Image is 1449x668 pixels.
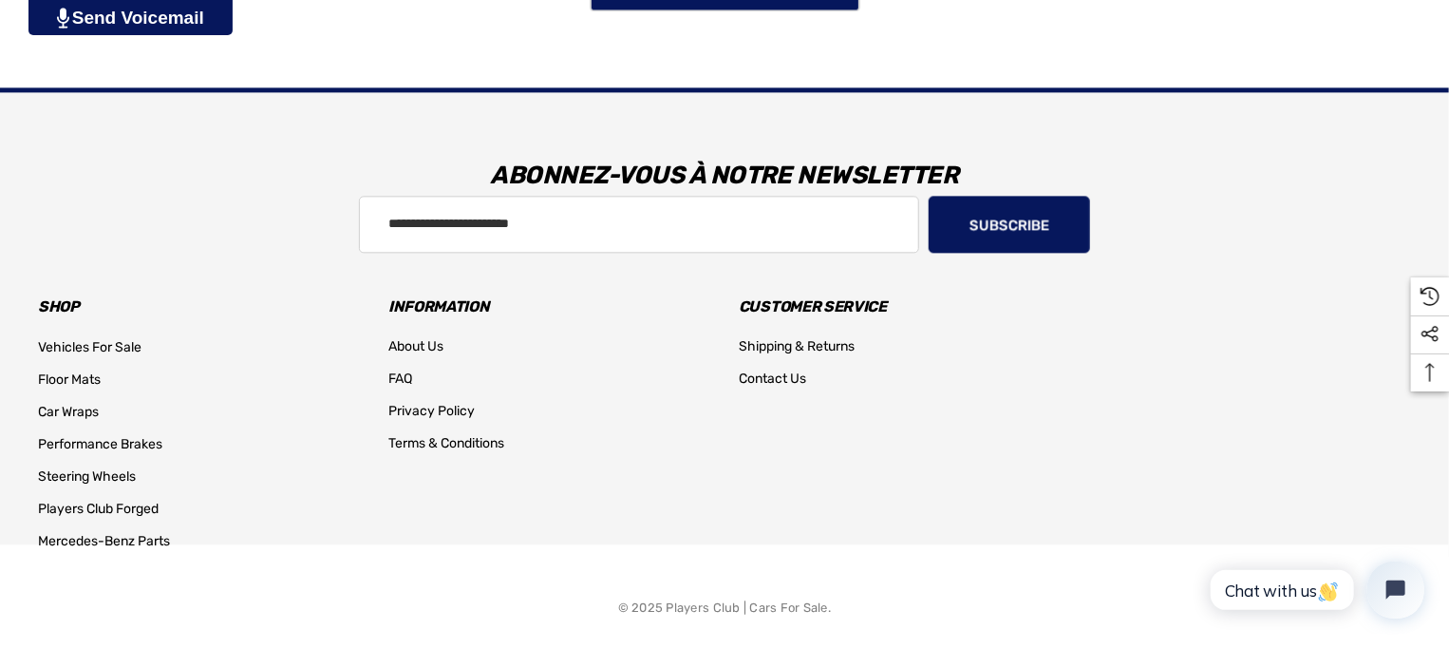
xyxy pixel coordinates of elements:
[38,364,101,396] a: Floor Mats
[1421,287,1440,306] svg: Recently Viewed
[388,428,504,460] a: Terms & Conditions
[739,331,855,363] a: Shipping & Returns
[38,525,170,558] a: Mercedes-Benz Parts
[739,294,1061,320] h3: Customer Service
[38,436,162,452] span: Performance Brakes
[618,596,831,620] p: © 2025 Players Club | Cars For Sale.
[1190,545,1440,635] iframe: Tidio Chat
[38,461,136,493] a: Steering Wheels
[739,338,855,354] span: Shipping & Returns
[388,395,475,428] a: Privacy Policy
[388,338,443,354] span: About Us
[929,196,1090,253] button: Subscribe
[38,501,159,517] span: Players Club Forged
[739,371,806,387] span: Contact Us
[388,331,443,363] a: About Us
[38,404,99,420] span: Car Wraps
[38,533,170,549] span: Mercedes-Benz Parts
[38,294,360,320] h3: Shop
[38,332,141,364] a: Vehicles For Sale
[388,435,504,451] span: Terms & Conditions
[38,396,99,429] a: Car Wraps
[38,429,162,461] a: Performance Brakes
[388,371,412,387] span: FAQ
[1421,325,1440,344] svg: Social Media
[388,294,710,320] h3: Information
[57,8,69,29] img: PjwhLS0gR2VuZXJhdG9yOiBHcmF2aXQuaW8gLS0+PHN2ZyB4bWxucz0iaHR0cDovL3d3dy53My5vcmcvMjAwMC9zdmciIHhtb...
[38,339,141,355] span: Vehicles For Sale
[388,363,412,395] a: FAQ
[38,493,159,525] a: Players Club Forged
[1411,363,1449,382] svg: Top
[38,468,136,485] span: Steering Wheels
[739,363,806,395] a: Contact Us
[38,372,101,388] span: Floor Mats
[24,147,1425,204] h3: Abonnez-vous à notre newsletter
[388,403,475,419] span: Privacy Policy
